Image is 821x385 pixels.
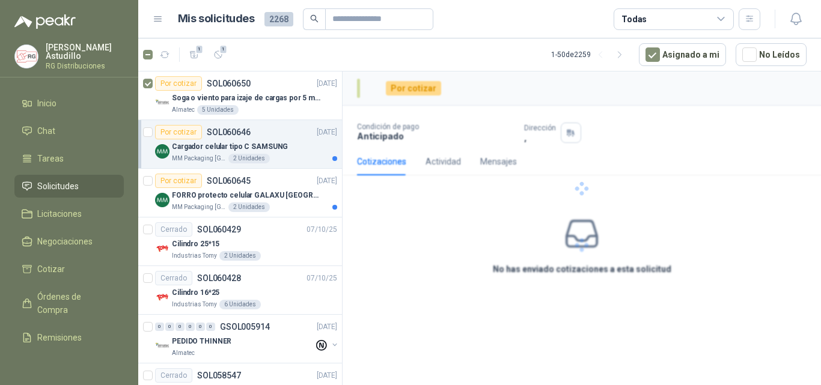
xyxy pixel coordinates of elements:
div: Cerrado [155,222,192,237]
p: [DATE] [317,78,337,89]
div: Por cotizar [155,174,202,188]
img: Company Logo [155,290,169,305]
div: 0 [206,323,215,331]
img: Company Logo [155,193,169,207]
a: Licitaciones [14,202,124,225]
a: Tareas [14,147,124,170]
span: 1 [219,44,228,54]
div: 2 Unidades [228,154,270,163]
a: CerradoSOL06042907/10/25 Company LogoCilindro 25*15Industrias Tomy2 Unidades [138,217,342,266]
a: Órdenes de Compra [14,285,124,321]
h1: Mis solicitudes [178,10,255,28]
div: 2 Unidades [219,251,261,261]
div: 1 - 50 de 2259 [551,45,629,64]
p: SOL060646 [207,128,251,136]
div: Por cotizar [155,76,202,91]
img: Company Logo [155,95,169,110]
p: [PERSON_NAME] Astudillo [46,43,124,60]
img: Company Logo [15,45,38,68]
span: Negociaciones [37,235,93,248]
span: Órdenes de Compra [37,290,112,317]
p: MM Packaging [GEOGRAPHIC_DATA] [172,154,226,163]
img: Company Logo [155,241,169,256]
p: 07/10/25 [307,273,337,284]
span: Cotizar [37,262,65,276]
a: Solicitudes [14,175,124,198]
p: Cargador celular tipo C SAMSUNG [172,141,288,153]
div: 0 [196,323,205,331]
div: Cerrado [155,368,192,383]
span: 1 [195,44,204,54]
div: 0 [175,323,185,331]
p: Almatec [172,348,195,358]
span: search [310,14,319,23]
a: Negociaciones [14,230,124,253]
span: Licitaciones [37,207,82,220]
button: 1 [209,45,228,64]
a: Por cotizarSOL060646[DATE] Company LogoCargador celular tipo C SAMSUNGMM Packaging [GEOGRAPHIC_DA... [138,120,342,169]
span: Remisiones [37,331,82,344]
div: 0 [155,323,164,331]
a: 0 0 0 0 0 0 GSOL005914[DATE] Company LogoPEDIDO THINNERAlmatec [155,320,340,358]
a: Por cotizarSOL060650[DATE] Company LogoSoga o viento para izaje de cargas por 5 metrosAlmatec5 Un... [138,71,342,120]
a: Cotizar [14,258,124,280]
div: Por cotizar [155,125,202,139]
div: 0 [165,323,174,331]
div: 5 Unidades [197,105,239,115]
div: Todas [621,13,647,26]
a: Inicio [14,92,124,115]
img: Logo peakr [14,14,76,29]
p: [DATE] [317,175,337,187]
p: [DATE] [317,127,337,138]
a: Por cotizarSOL060645[DATE] Company LogoFORRO protecto celular GALAXU [GEOGRAPHIC_DATA] A16 5GMM P... [138,169,342,217]
span: Inicio [37,97,56,110]
span: Tareas [37,152,64,165]
p: [DATE] [317,321,337,333]
p: PEDIDO THINNER [172,336,231,347]
span: 2268 [264,12,293,26]
p: [DATE] [317,370,337,381]
span: Chat [37,124,55,138]
a: Remisiones [14,326,124,349]
button: Asignado a mi [639,43,726,66]
p: SOL060429 [197,225,241,234]
img: Company Logo [155,339,169,353]
div: Cerrado [155,271,192,285]
p: Soga o viento para izaje de cargas por 5 metros [172,92,322,104]
p: Cilindro 16*25 [172,287,219,299]
p: SOL060428 [197,274,241,282]
p: FORRO protecto celular GALAXU [GEOGRAPHIC_DATA] A16 5G [172,190,322,201]
p: RG Distribuciones [46,62,124,70]
a: Configuración [14,354,124,377]
p: Cilindro 25*15 [172,238,219,250]
div: 6 Unidades [219,300,261,309]
p: SOL060645 [207,177,251,185]
div: 0 [186,323,195,331]
p: 07/10/25 [307,224,337,235]
button: 1 [185,45,204,64]
p: SOL058547 [197,371,241,380]
a: CerradoSOL06042807/10/25 Company LogoCilindro 16*25Industrias Tomy6 Unidades [138,266,342,315]
p: GSOL005914 [220,323,270,331]
a: Chat [14,120,124,142]
span: Solicitudes [37,180,79,193]
div: 2 Unidades [228,202,270,212]
p: Industrias Tomy [172,251,217,261]
button: No Leídos [736,43,807,66]
p: Almatec [172,105,195,115]
p: SOL060650 [207,79,251,88]
p: Industrias Tomy [172,300,217,309]
img: Company Logo [155,144,169,159]
p: MM Packaging [GEOGRAPHIC_DATA] [172,202,226,212]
